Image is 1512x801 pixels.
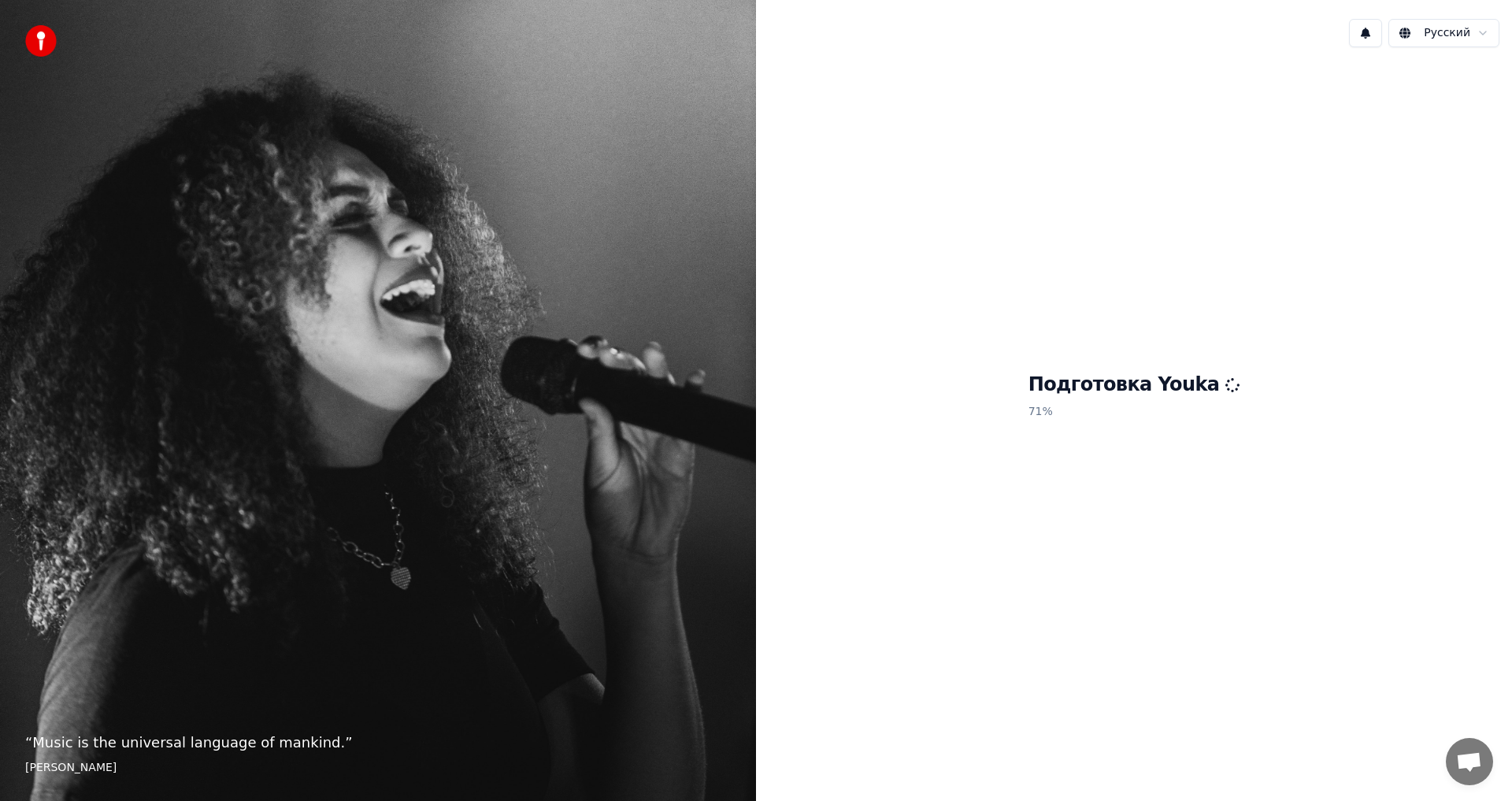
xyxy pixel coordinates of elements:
p: “ Music is the universal language of mankind. ” [25,732,731,754]
h1: Подготовка Youka [1028,373,1240,398]
img: youka [25,25,57,57]
p: 71 % [1028,398,1240,426]
div: Открытый чат [1446,738,1493,785]
footer: [PERSON_NAME] [25,760,731,776]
